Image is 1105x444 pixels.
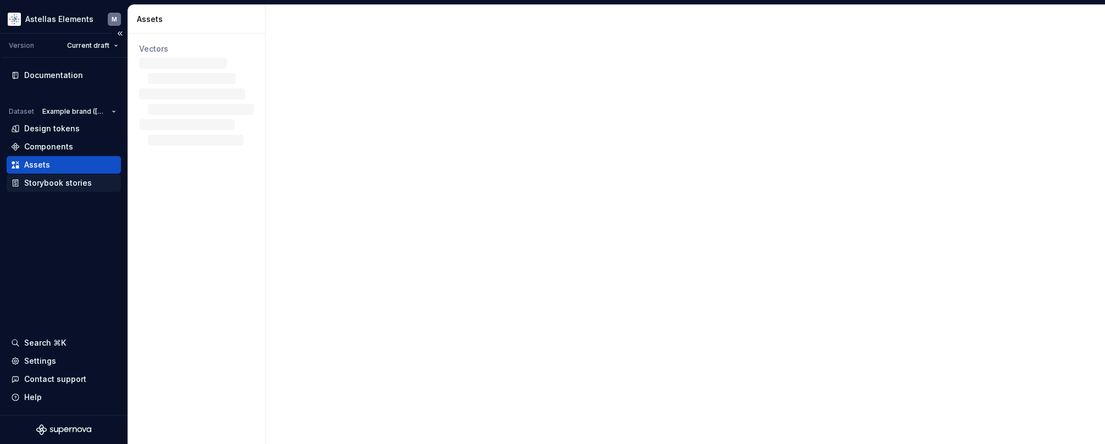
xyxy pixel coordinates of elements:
div: Documentation [24,70,83,81]
div: Assets [137,14,261,25]
div: Storybook stories [24,177,92,188]
a: Settings [7,352,121,370]
button: Example brand ([GEOGRAPHIC_DATA]) [37,104,121,119]
a: Components [7,138,121,156]
button: Search ⌘K [7,334,121,352]
a: Documentation [7,66,121,84]
button: Collapse sidebar [112,26,128,41]
a: Storybook stories [7,174,121,192]
div: Astellas Elements [25,14,93,25]
span: Current draft [67,41,109,50]
div: Vectors [139,43,254,54]
button: Current draft [62,38,123,53]
div: Help [24,392,42,403]
div: M [112,15,117,24]
a: Design tokens [7,120,121,137]
button: Help [7,389,121,406]
div: Version [9,41,34,50]
div: Settings [24,356,56,367]
button: Astellas ElementsM [2,7,125,31]
span: Example brand ([GEOGRAPHIC_DATA]) [42,107,107,116]
div: Design tokens [24,123,80,134]
div: Search ⌘K [24,337,66,348]
a: Assets [7,156,121,174]
button: Contact support [7,370,121,388]
img: b2369ad3-f38c-46c1-b2a2-f2452fdbdcd2.png [8,13,21,26]
div: Components [24,141,73,152]
div: Dataset [9,107,34,116]
svg: Supernova Logo [36,424,91,435]
div: Assets [24,159,50,170]
div: Contact support [24,374,86,385]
